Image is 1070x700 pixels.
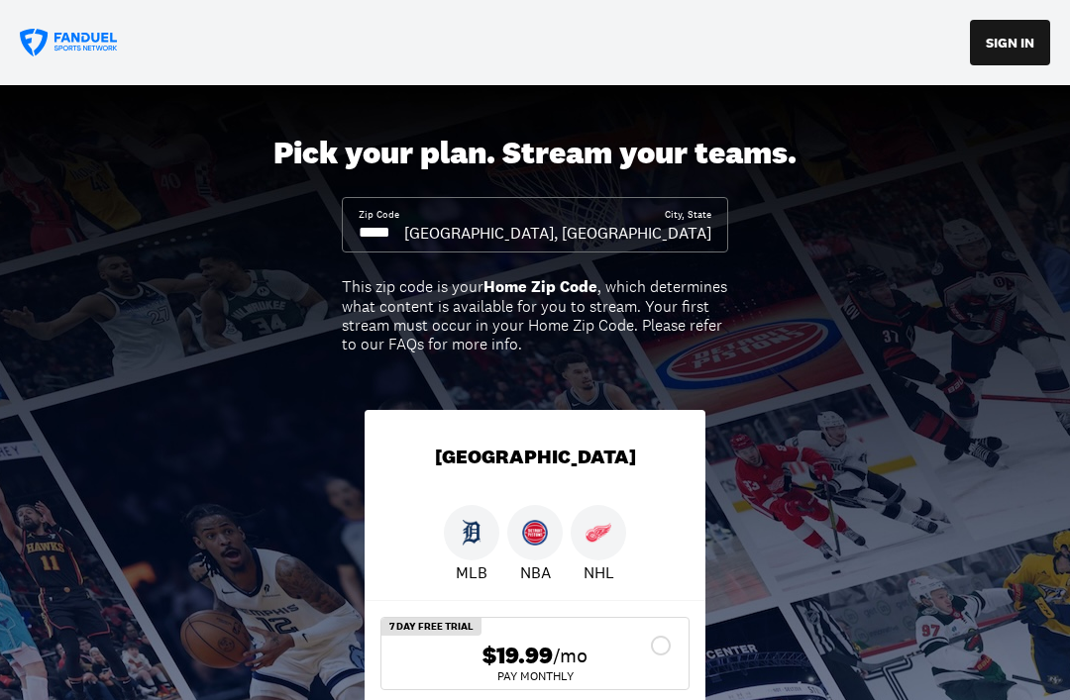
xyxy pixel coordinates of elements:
[456,560,487,584] p: MLB
[665,208,711,222] div: City, State
[365,410,705,505] div: [GEOGRAPHIC_DATA]
[342,277,728,353] div: This zip code is your , which determines what content is available for you to stream. Your first ...
[483,276,597,297] b: Home Zip Code
[584,560,614,584] p: NHL
[273,135,797,172] div: Pick your plan. Stream your teams.
[482,642,553,670] span: $19.99
[520,560,551,584] p: NBA
[586,520,611,546] img: Red Wings
[404,222,711,244] div: [GEOGRAPHIC_DATA], [GEOGRAPHIC_DATA]
[553,642,588,669] span: /mo
[359,208,399,222] div: Zip Code
[522,520,548,546] img: Pistons
[381,618,481,636] div: 7 Day Free Trial
[397,670,673,682] div: Pay Monthly
[459,520,484,546] img: Tigers
[970,20,1050,65] button: SIGN IN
